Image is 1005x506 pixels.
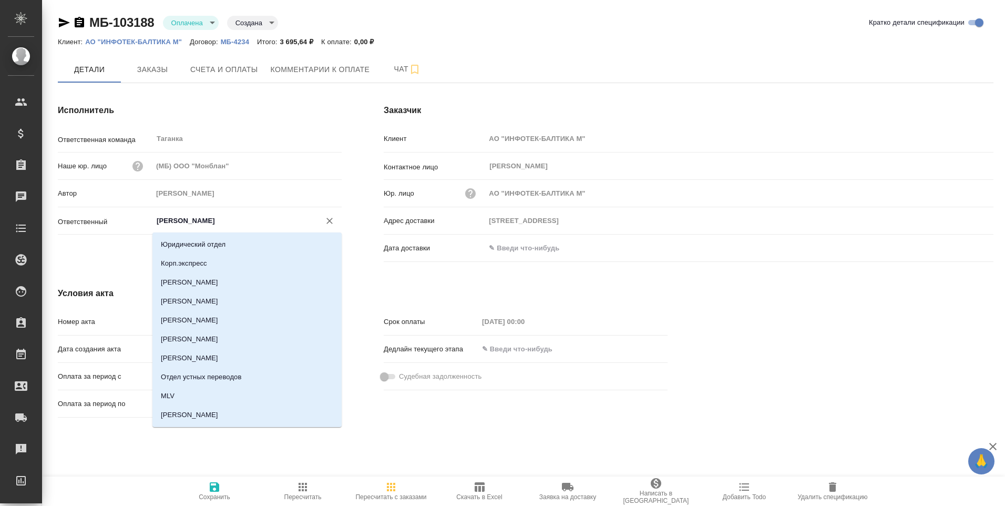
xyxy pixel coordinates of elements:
[58,188,152,199] p: Автор
[152,292,342,311] li: [PERSON_NAME]
[58,371,152,382] p: Оплата за период с
[152,235,342,254] li: Юридический отдел
[382,63,433,76] span: Чат
[336,220,338,222] button: Close
[280,38,321,46] p: 3 695,64 ₽
[478,314,570,329] input: Пустое поле
[478,341,570,357] input: ✎ Введи что-нибудь
[89,15,155,29] a: МБ-103188
[354,38,382,46] p: 0,00 ₽
[152,349,342,368] li: [PERSON_NAME]
[972,450,990,472] span: 🙏
[58,38,85,46] p: Клиент:
[58,16,70,29] button: Скопировать ссылку для ЯМессенджера
[85,37,190,46] a: АО "ИНФОТЕК-БАЛТИКА М"
[384,216,485,226] p: Адрес доставки
[321,38,354,46] p: К оплате:
[152,424,342,443] li: [PERSON_NAME]
[163,16,219,30] div: Оплачена
[152,273,342,292] li: [PERSON_NAME]
[227,16,278,30] div: Оплачена
[58,344,152,355] p: Дата создания акта
[58,399,152,409] p: Оплата за период по
[152,368,342,387] li: Отдел устных переводов
[322,214,337,228] button: Очистить
[127,63,178,76] span: Заказы
[58,161,107,171] p: Наше юр. лицо
[221,38,257,46] p: МБ-4234
[64,63,115,76] span: Детали
[399,371,481,382] span: Судебная задолженность
[85,38,190,46] p: АО "ИНФОТЕК-БАЛТИКА М"
[190,38,221,46] p: Договор:
[384,162,485,173] p: Контактное лицо
[152,406,342,424] li: [PERSON_NAME]
[257,38,280,46] p: Итого:
[384,243,485,254] p: Дата доставки
[58,217,152,227] p: Ответственный
[152,311,342,330] li: [PERSON_NAME]
[869,17,965,28] span: Кратко детали спецификации
[232,18,265,27] button: Создана
[221,37,257,46] a: МБ-4234
[384,104,993,117] h4: Заказчик
[152,330,342,349] li: [PERSON_NAME]
[152,158,342,174] input: Пустое поле
[408,63,421,76] svg: Подписаться
[152,186,342,201] input: Пустое поле
[485,240,577,256] input: ✎ Введи что-нибудь
[384,317,478,327] p: Срок оплаты
[58,104,342,117] h4: Исполнитель
[485,131,993,146] input: Пустое поле
[58,317,152,327] p: Номер акта
[58,135,152,145] p: Ответственная команда
[485,213,993,228] input: Пустое поле
[190,63,258,76] span: Счета и оплаты
[58,287,668,300] h4: Условия акта
[968,448,994,474] button: 🙏
[271,63,370,76] span: Комментарии к оплате
[384,188,414,199] p: Юр. лицо
[485,186,993,201] input: Пустое поле
[384,344,478,355] p: Дедлайн текущего этапа
[168,18,206,27] button: Оплачена
[384,134,485,144] p: Клиент
[152,387,342,406] li: MLV
[152,254,342,273] li: Корп.экспресс
[73,16,86,29] button: Скопировать ссылку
